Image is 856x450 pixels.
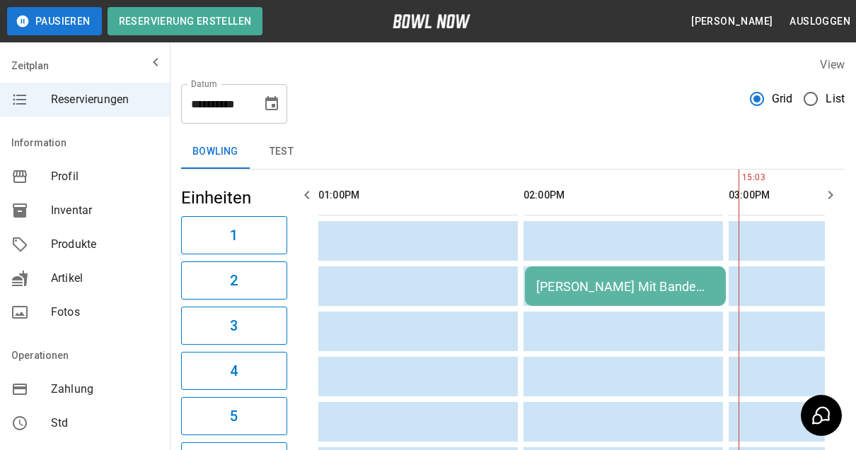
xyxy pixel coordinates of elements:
button: Reservierung erstellen [108,7,263,35]
div: [PERSON_NAME] Mit Bande bezahlt 14-15 [536,279,715,294]
span: List [826,90,845,107]
h6: 2 [230,269,238,292]
span: Produkte [51,236,158,253]
div: inventory tabs [181,135,845,169]
button: test [250,135,313,169]
span: Zahlung [51,381,158,398]
h6: 4 [230,360,238,382]
button: Bowling [181,135,250,169]
span: 15:03 [739,171,742,185]
span: Fotos [51,304,158,321]
button: Pausieren [7,7,102,35]
h6: 5 [230,405,238,427]
h6: 1 [230,224,238,247]
button: 3 [181,307,287,345]
button: Ausloggen [784,8,856,35]
button: Choose date, selected date is 6. Sep. 2025 [258,90,286,118]
button: [PERSON_NAME] [686,8,778,35]
button: 5 [181,397,287,435]
span: Inventar [51,202,158,219]
span: Artikel [51,270,158,287]
button: 1 [181,216,287,254]
th: 02:00PM [524,175,723,215]
th: 01:00PM [318,175,518,215]
span: Std [51,415,158,432]
button: 4 [181,352,287,390]
h6: 3 [230,314,238,337]
span: Reservierungen [51,91,158,108]
span: Profil [51,168,158,185]
button: 2 [181,261,287,300]
img: logo [393,14,470,28]
span: Grid [772,90,793,107]
h5: Einheiten [181,186,287,209]
label: View [820,58,845,71]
